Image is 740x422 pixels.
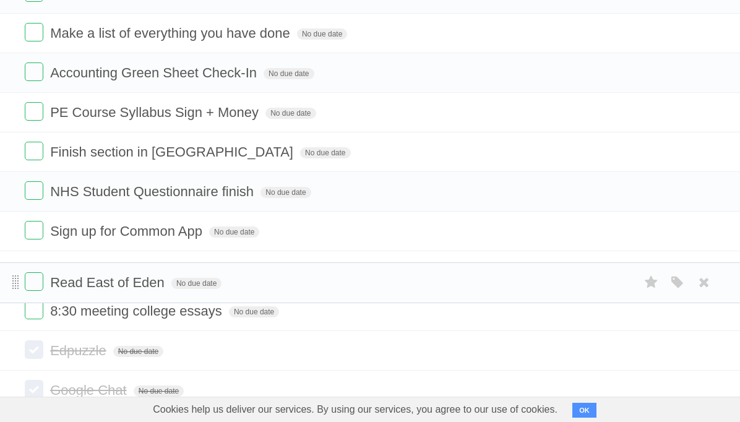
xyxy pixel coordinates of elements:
[171,278,222,289] span: No due date
[50,105,262,120] span: PE Course Syllabus Sign + Money
[50,303,225,319] span: 8:30 meeting college essays
[50,343,110,358] span: Edpuzzle
[113,346,163,357] span: No due date
[50,275,168,290] span: Read East of Eden
[297,28,347,40] span: No due date
[25,142,43,160] label: Done
[25,301,43,319] label: Done
[209,226,259,238] span: No due date
[50,65,260,80] span: Accounting Green Sheet Check-In
[50,184,257,199] span: NHS Student Questionnaire finish
[25,62,43,81] label: Done
[300,147,350,158] span: No due date
[25,23,43,41] label: Done
[50,25,293,41] span: Make a list of everything you have done
[265,108,316,119] span: No due date
[140,397,570,422] span: Cookies help us deliver our services. By using our services, you agree to our use of cookies.
[572,403,596,418] button: OK
[25,181,43,200] label: Done
[25,221,43,239] label: Done
[260,187,311,198] span: No due date
[25,340,43,359] label: Done
[229,306,279,317] span: No due date
[50,144,296,160] span: Finish section in [GEOGRAPHIC_DATA]
[50,223,205,239] span: Sign up for Common App
[50,382,130,398] span: Google Chat
[134,385,184,397] span: No due date
[25,102,43,121] label: Done
[264,68,314,79] span: No due date
[640,272,663,293] label: Star task
[25,380,43,398] label: Done
[25,272,43,291] label: Done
